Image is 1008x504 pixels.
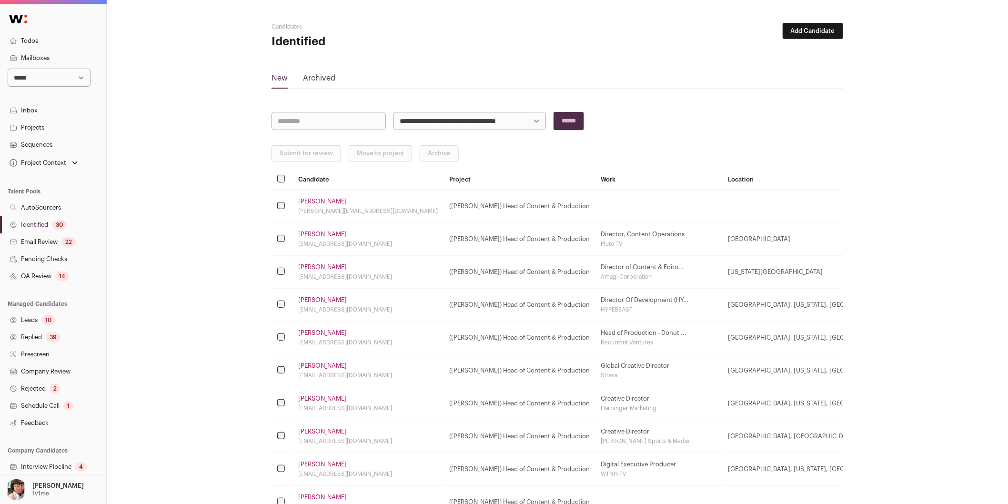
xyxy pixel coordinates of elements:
div: [PERSON_NAME] Sports & Media [601,437,717,445]
td: ([PERSON_NAME]) Head of Content & Production [444,321,595,354]
th: Candidate [292,169,444,190]
button: Add Candidate [783,23,843,39]
div: [EMAIL_ADDRESS][DOMAIN_NAME] [298,372,438,379]
div: HYPEBEAST [601,306,717,313]
div: [EMAIL_ADDRESS][DOMAIN_NAME] [298,404,438,412]
td: Creative Director [595,420,723,453]
p: 1v1me [32,490,49,497]
th: Work [595,169,723,190]
td: Director of Content & Edito... [595,255,723,288]
div: [EMAIL_ADDRESS][DOMAIN_NAME] [298,306,438,313]
h2: Candidates [272,23,462,30]
a: [PERSON_NAME] [298,296,347,304]
div: 2 [50,384,60,393]
td: [GEOGRAPHIC_DATA], [US_STATE], [GEOGRAPHIC_DATA] [723,387,928,420]
a: [PERSON_NAME] [298,461,347,468]
td: [GEOGRAPHIC_DATA], [GEOGRAPHIC_DATA], [GEOGRAPHIC_DATA] [723,420,928,453]
a: New [272,72,288,88]
th: Project [444,169,595,190]
img: Wellfound [4,10,32,29]
th: Location [723,169,928,190]
div: 39 [46,333,60,342]
td: ([PERSON_NAME]) Head of Content & Production [444,387,595,420]
div: Project Context [8,159,66,167]
a: Archived [303,72,335,88]
div: 10 [41,315,55,325]
button: Open dropdown [4,479,86,500]
div: [EMAIL_ADDRESS][DOMAIN_NAME] [298,437,438,445]
td: Head of Production - Donut ... [595,321,723,354]
div: 14 [55,272,69,281]
div: WTNH-TV [601,470,717,478]
a: [PERSON_NAME] [298,329,347,337]
div: Amagi Corporation [601,273,717,281]
div: 30 [52,220,67,230]
h1: Identified [272,34,462,50]
a: [PERSON_NAME] [298,198,347,205]
td: [GEOGRAPHIC_DATA], [US_STATE], [GEOGRAPHIC_DATA] [723,354,928,387]
td: Creative Director [595,387,723,420]
td: [US_STATE][GEOGRAPHIC_DATA] [723,255,928,288]
div: 4 [75,462,87,472]
div: 1 [63,401,73,411]
td: Digital Executive Producer [595,453,723,485]
td: Global Creative Director [595,354,723,387]
div: 22 [61,237,76,247]
div: [EMAIL_ADDRESS][DOMAIN_NAME] [298,339,438,346]
td: ([PERSON_NAME]) Head of Content & Production [444,354,595,387]
div: Strava [601,372,717,379]
td: ([PERSON_NAME]) Head of Content & Production [444,453,595,485]
td: Director, Content Operations [595,222,723,255]
td: [GEOGRAPHIC_DATA], [US_STATE], [GEOGRAPHIC_DATA] [723,321,928,354]
td: ([PERSON_NAME]) Head of Content & Production [444,288,595,321]
div: [EMAIL_ADDRESS][DOMAIN_NAME] [298,273,438,281]
td: ([PERSON_NAME]) Head of Content & Production [444,190,595,222]
div: [EMAIL_ADDRESS][DOMAIN_NAME] [298,470,438,478]
a: [PERSON_NAME] [298,231,347,238]
a: [PERSON_NAME] [298,263,347,271]
td: [GEOGRAPHIC_DATA] [723,222,928,255]
a: [PERSON_NAME] [298,494,347,501]
td: ([PERSON_NAME]) Head of Content & Production [444,222,595,255]
a: [PERSON_NAME] [298,362,347,370]
div: Recurrent Ventures [601,339,717,346]
div: [PERSON_NAME][EMAIL_ADDRESS][DOMAIN_NAME] [298,207,438,215]
div: [EMAIL_ADDRESS][DOMAIN_NAME] [298,240,438,248]
div: Harbinger Marketing [601,404,717,412]
td: Director Of Development (HY... [595,288,723,321]
button: Open dropdown [8,156,80,170]
a: [PERSON_NAME] [298,428,347,435]
div: Pluto TV [601,240,717,248]
a: [PERSON_NAME] [298,395,347,403]
td: [GEOGRAPHIC_DATA], [US_STATE], [GEOGRAPHIC_DATA] [723,453,928,485]
p: [PERSON_NAME] [32,482,84,490]
img: 14759586-medium_jpg [6,479,27,500]
td: [GEOGRAPHIC_DATA], [US_STATE], [GEOGRAPHIC_DATA] [723,288,928,321]
td: ([PERSON_NAME]) Head of Content & Production [444,255,595,288]
td: ([PERSON_NAME]) Head of Content & Production [444,420,595,453]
